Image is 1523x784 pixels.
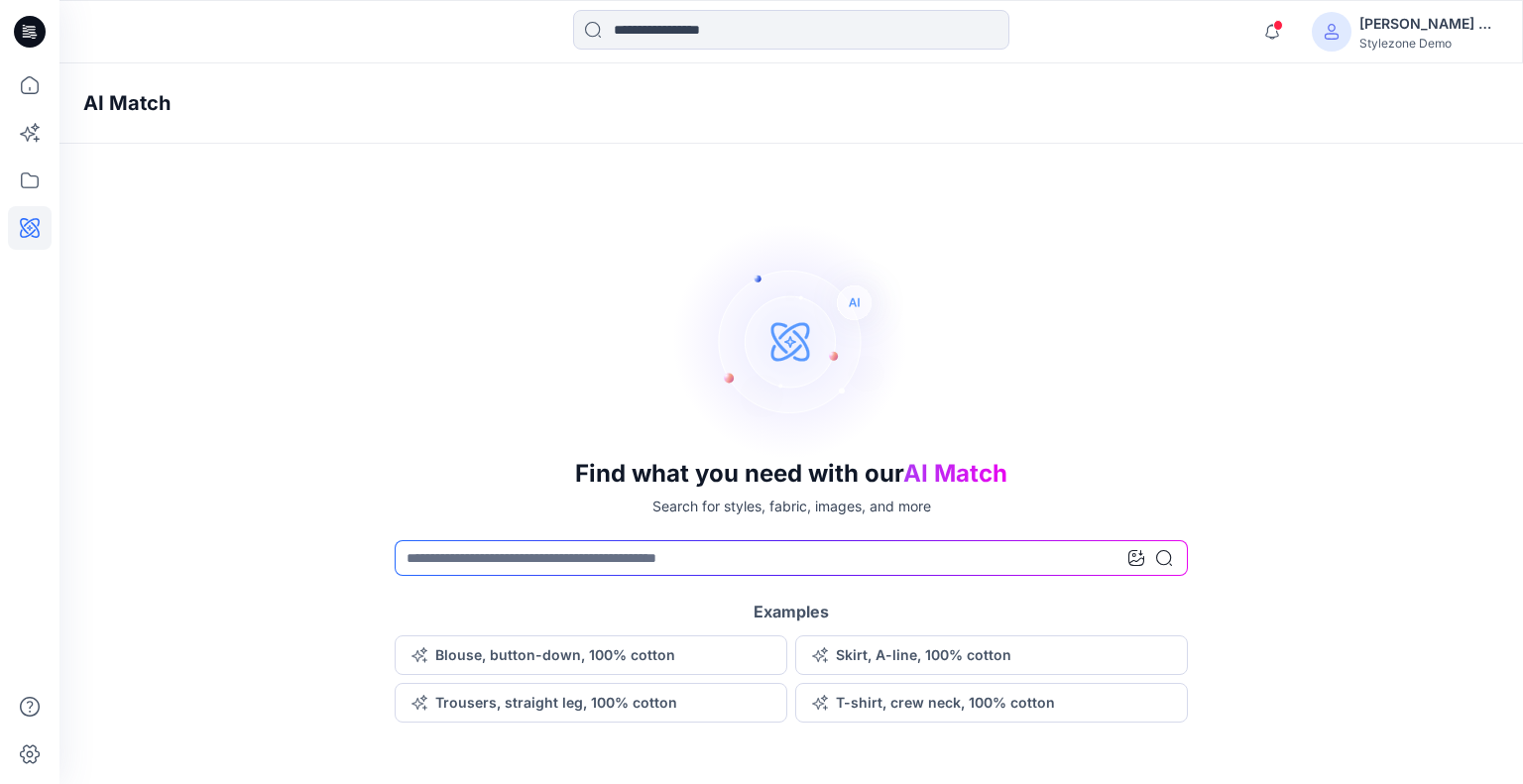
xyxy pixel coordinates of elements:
[1359,12,1498,36] div: [PERSON_NAME] Ashkenazi
[672,222,910,460] img: AI Search
[395,683,787,723] button: Trousers, straight leg, 100% cotton
[83,91,171,115] h4: AI Match
[795,635,1188,675] button: Skirt, A-line, 100% cotton
[903,459,1007,488] span: AI Match
[652,496,931,516] p: Search for styles, fabric, images, and more
[575,460,1007,488] h3: Find what you need with our
[1359,36,1498,51] div: Stylezone Demo
[1324,24,1340,40] svg: avatar
[754,600,829,623] h5: Examples
[395,635,787,675] button: Blouse, button-down, 100% cotton
[795,683,1188,723] button: T-shirt, crew neck, 100% cotton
